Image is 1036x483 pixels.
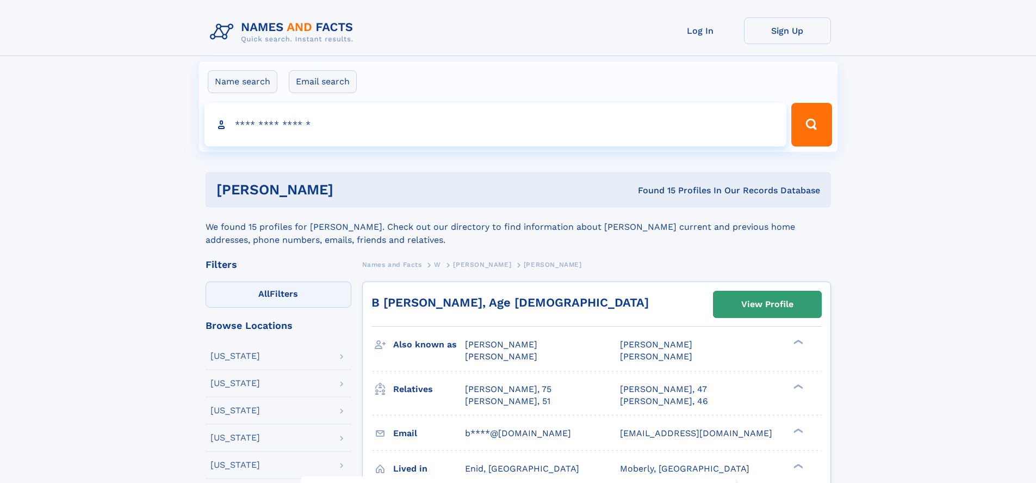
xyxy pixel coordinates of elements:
button: Search Button [791,103,832,146]
div: View Profile [741,292,793,317]
span: [PERSON_NAME] [524,261,582,268]
div: ❯ [791,339,804,346]
h1: [PERSON_NAME] [216,183,486,197]
div: ❯ [791,427,804,434]
span: All [258,289,270,299]
span: [PERSON_NAME] [465,339,537,350]
span: [PERSON_NAME] [620,351,692,362]
a: [PERSON_NAME], 75 [465,383,551,395]
a: Names and Facts [362,258,422,271]
span: [PERSON_NAME] [620,339,692,350]
label: Email search [289,70,357,93]
a: View Profile [714,291,821,317]
div: [US_STATE] [210,379,260,388]
a: [PERSON_NAME], 51 [465,395,550,407]
span: Enid, [GEOGRAPHIC_DATA] [465,463,579,474]
a: B [PERSON_NAME], Age [DEMOGRAPHIC_DATA] [371,296,649,309]
div: ❯ [791,383,804,390]
h3: Also known as [393,335,465,354]
div: ❯ [791,462,804,469]
div: [US_STATE] [210,433,260,442]
h3: Lived in [393,460,465,478]
div: Browse Locations [206,321,351,331]
div: We found 15 profiles for [PERSON_NAME]. Check out our directory to find information about [PERSON... [206,207,831,247]
span: W [434,261,441,268]
a: [PERSON_NAME], 46 [620,395,708,407]
span: [PERSON_NAME] [453,261,511,268]
label: Name search [208,70,277,93]
h3: Email [393,424,465,443]
a: Log In [657,17,744,44]
img: Logo Names and Facts [206,17,362,47]
span: Moberly, [GEOGRAPHIC_DATA] [620,463,749,474]
div: [US_STATE] [210,352,260,360]
div: [US_STATE] [210,461,260,469]
label: Filters [206,282,351,308]
a: Sign Up [744,17,831,44]
div: [US_STATE] [210,406,260,415]
h3: Relatives [393,380,465,399]
a: [PERSON_NAME] [453,258,511,271]
span: [PERSON_NAME] [465,351,537,362]
input: search input [204,103,787,146]
div: Found 15 Profiles In Our Records Database [486,185,820,197]
div: Filters [206,260,351,270]
a: W [434,258,441,271]
span: [EMAIL_ADDRESS][DOMAIN_NAME] [620,428,772,438]
a: [PERSON_NAME], 47 [620,383,707,395]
